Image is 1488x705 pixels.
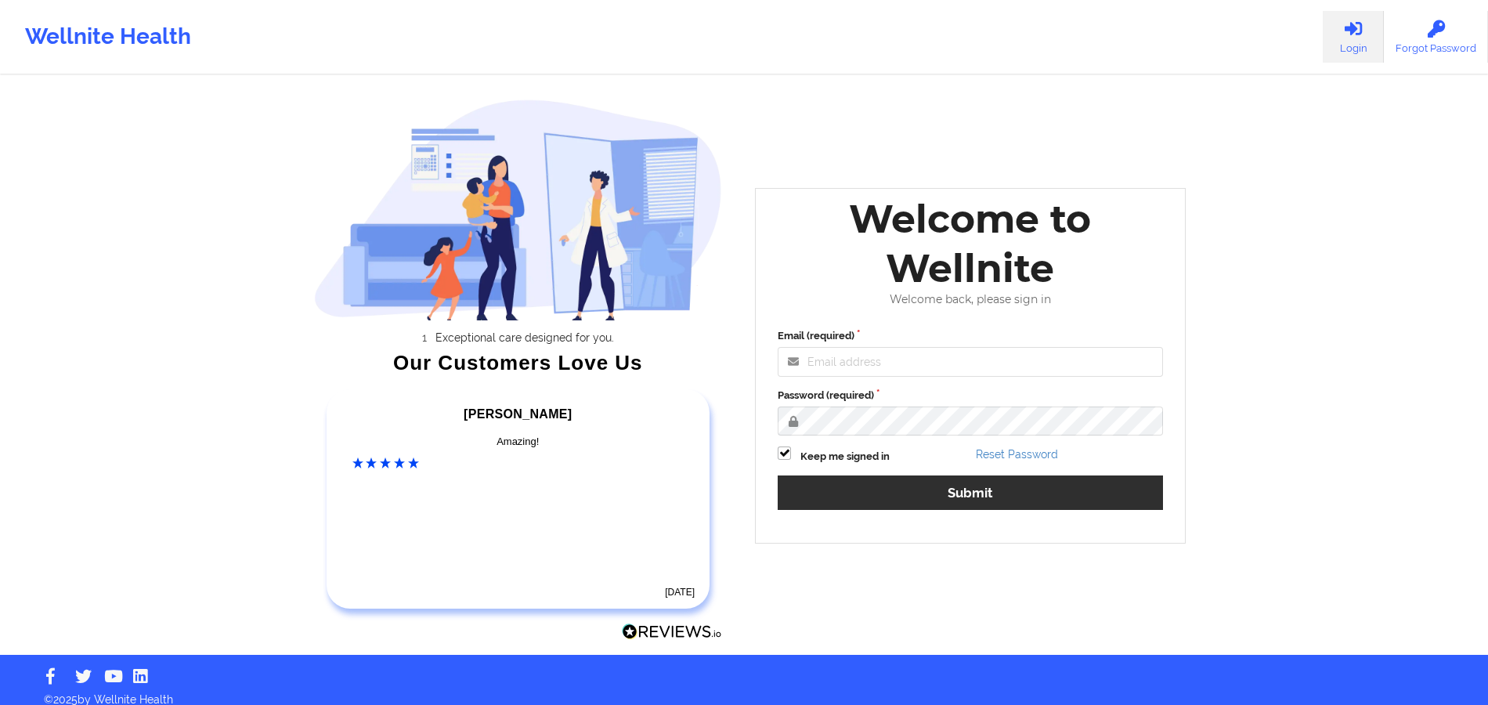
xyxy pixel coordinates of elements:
[665,587,695,598] time: [DATE]
[778,347,1163,377] input: Email address
[464,407,572,421] span: [PERSON_NAME]
[976,448,1058,461] a: Reset Password
[327,331,722,344] li: Exceptional care designed for you.
[314,355,723,371] div: Our Customers Love Us
[352,434,684,450] div: Amazing!
[314,99,723,320] img: wellnite-auth-hero_200.c722682e.png
[622,624,722,644] a: Reviews.io Logo
[622,624,722,640] img: Reviews.io Logo
[778,388,1163,403] label: Password (required)
[778,475,1163,509] button: Submit
[767,194,1174,293] div: Welcome to Wellnite
[1323,11,1384,63] a: Login
[1384,11,1488,63] a: Forgot Password
[800,449,890,465] label: Keep me signed in
[767,293,1174,306] div: Welcome back, please sign in
[778,328,1163,344] label: Email (required)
